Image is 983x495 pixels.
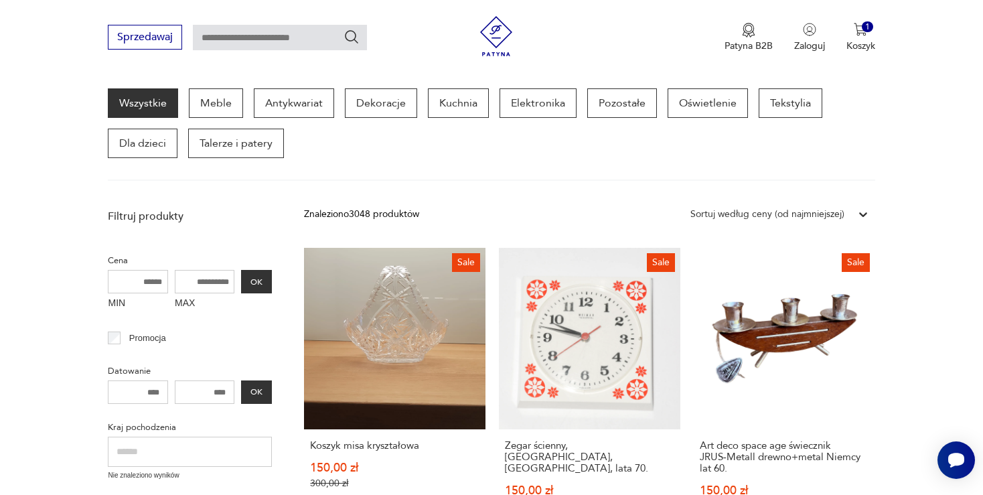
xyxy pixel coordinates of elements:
p: Koszyk [846,40,875,52]
button: Zaloguj [794,23,825,52]
p: Cena [108,253,272,268]
a: Meble [189,88,243,118]
p: Datowanie [108,364,272,378]
a: Antykwariat [254,88,334,118]
div: 1 [862,21,873,33]
a: Pozostałe [587,88,657,118]
div: Znaleziono 3048 produktów [304,207,419,222]
a: Talerze i patery [188,129,284,158]
img: Ikona medalu [742,23,755,38]
button: Szukaj [344,29,360,45]
p: Kraj pochodzenia [108,420,272,435]
button: Sprzedawaj [108,25,182,50]
p: 300,00 zł [310,478,479,489]
h3: Koszyk misa kryształowa [310,440,479,451]
p: Zaloguj [794,40,825,52]
img: Ikona koszyka [854,23,867,36]
p: Filtruj produkty [108,209,272,224]
p: Nie znaleziono wyników [108,470,272,481]
a: Tekstylia [759,88,822,118]
button: OK [241,270,272,293]
img: Patyna - sklep z meblami i dekoracjami vintage [476,16,516,56]
label: MAX [175,293,235,315]
a: Wszystkie [108,88,178,118]
a: Sprzedawaj [108,33,182,43]
a: Kuchnia [428,88,489,118]
h3: Art deco space age świecznik JRUS‑Metall drewno+metal Niemcy lat 60. [700,440,869,474]
a: Oświetlenie [668,88,748,118]
h3: Zegar ścienny, [GEOGRAPHIC_DATA], [GEOGRAPHIC_DATA], lata 70. [505,440,674,474]
button: Patyna B2B [725,23,773,52]
p: Patyna B2B [725,40,773,52]
a: Elektronika [500,88,577,118]
button: OK [241,380,272,404]
label: MIN [108,293,168,315]
button: 1Koszyk [846,23,875,52]
img: Ikonka użytkownika [803,23,816,36]
p: Promocja [129,331,166,346]
iframe: Smartsupp widget button [937,441,975,479]
div: Sortuj według ceny (od najmniejszej) [690,207,844,222]
p: 150,00 zł [310,462,479,474]
a: Dla dzieci [108,129,177,158]
a: Dekoracje [345,88,417,118]
a: Ikona medaluPatyna B2B [725,23,773,52]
